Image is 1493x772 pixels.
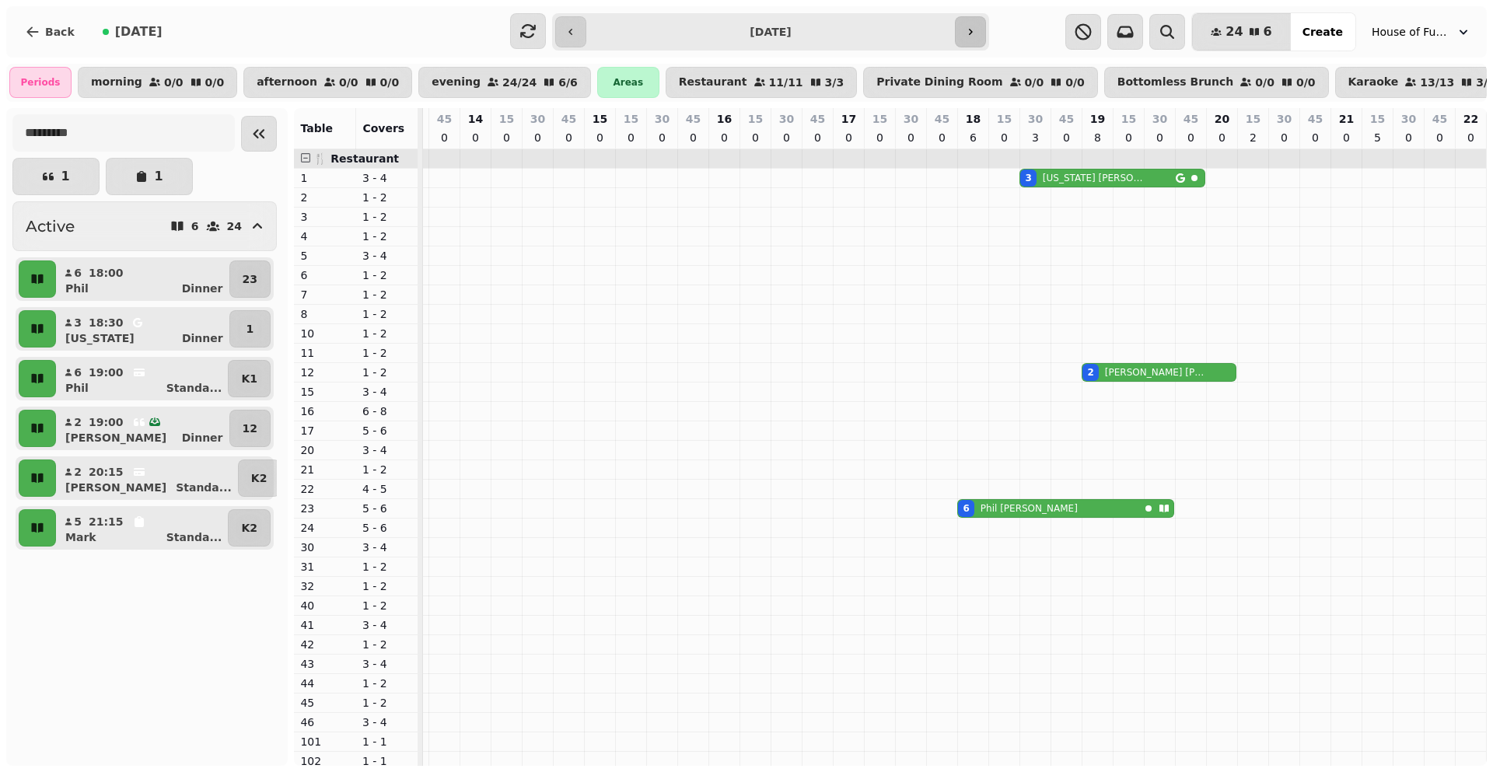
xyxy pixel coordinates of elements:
p: Restaurant [679,76,747,89]
p: 0 [749,130,761,145]
p: 1 - 2 [362,287,412,302]
button: 1 [229,310,271,348]
button: K2 [238,459,281,497]
p: 1 - 2 [362,306,412,322]
p: 15 [997,111,1012,127]
button: House of Fu Manchester [1362,18,1481,46]
p: 30 [655,111,670,127]
button: afternoon0/00/0 [243,67,412,98]
p: 2 [73,414,82,430]
button: K1 [228,360,271,397]
p: 41 [300,617,350,633]
p: 5 [300,248,350,264]
p: 0 [1153,130,1166,145]
div: 6 [963,502,969,515]
p: 1 - 2 [362,229,412,244]
p: 11 [300,345,350,361]
p: 43 [300,656,350,672]
p: 0 [1402,130,1414,145]
p: 0 [1433,130,1446,145]
span: House of Fu Manchester [1372,24,1449,40]
button: 618:00PhilDinner [59,260,226,298]
p: 6 [73,265,82,281]
p: 5 [73,514,82,529]
button: Create [1290,13,1355,51]
p: 0 [998,130,1010,145]
p: 16 [717,111,732,127]
p: Dinner [182,281,223,296]
p: 0 [1464,130,1477,145]
p: 42 [300,637,350,652]
button: 1 [12,158,100,195]
p: 23 [300,501,350,516]
button: 1 [106,158,193,195]
p: 0 [1122,130,1135,145]
button: evening24/246/6 [418,67,591,98]
p: 24 / 24 [502,77,537,88]
p: 16 [300,403,350,419]
p: 8 [300,306,350,322]
p: 102 [300,753,350,769]
p: 1 - 2 [362,637,412,652]
p: 5 - 6 [362,423,412,438]
button: Private Dining Room0/00/0 [863,67,1098,98]
p: 21 [1339,111,1354,127]
button: K2 [228,509,271,547]
p: 0 [1340,130,1352,145]
p: 1 - 2 [362,676,412,691]
p: 14 [468,111,483,127]
p: 3 [73,315,82,330]
button: 318:30[US_STATE]Dinner [59,310,226,348]
p: 45 [686,111,701,127]
p: 0 [593,130,606,145]
p: 3 - 4 [362,442,412,458]
p: 0 [469,130,481,145]
p: 12 [243,421,257,436]
span: 🍴 Restaurant [313,152,399,165]
p: 30 [1401,111,1416,127]
p: 6 - 8 [362,403,412,419]
p: 1 - 1 [362,753,412,769]
p: 20:15 [89,464,124,480]
p: 20 [1215,111,1229,127]
p: 2 [73,464,82,480]
p: 3 - 4 [362,617,412,633]
p: 1 [300,170,350,186]
button: 619:00PhilStanda... [59,360,225,397]
p: evening [432,76,481,89]
p: 1 - 1 [362,734,412,749]
p: 24 [227,221,242,232]
p: 45 [561,111,576,127]
p: 0 / 0 [1296,77,1316,88]
div: Areas [597,67,659,98]
p: 45 [1184,111,1198,127]
p: 0 [873,130,886,145]
p: 22 [1463,111,1478,127]
p: 2 [300,190,350,205]
p: 1 - 2 [362,598,412,613]
p: K2 [241,520,257,536]
p: 6 / 6 [558,77,578,88]
p: 0 [811,130,823,145]
p: 0 / 0 [339,77,358,88]
p: Private Dining Room [876,76,1002,89]
p: 15 [624,111,638,127]
p: [US_STATE] [PERSON_NAME] [1043,172,1145,184]
p: 2 [1246,130,1259,145]
p: 3 / 3 [825,77,844,88]
p: 23 [243,271,257,287]
p: 0 [1184,130,1197,145]
p: 0 / 0 [380,77,400,88]
p: 0 [438,130,450,145]
p: 0 [1215,130,1228,145]
p: 1 [246,321,253,337]
p: 30 [1152,111,1167,127]
p: 6 [300,267,350,283]
p: 30 [779,111,794,127]
p: 22 [300,481,350,497]
p: 0 [718,130,730,145]
p: 3 - 4 [362,714,412,730]
p: Standa ... [166,529,222,545]
p: 5 - 6 [362,501,412,516]
p: 0 / 0 [1025,77,1044,88]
